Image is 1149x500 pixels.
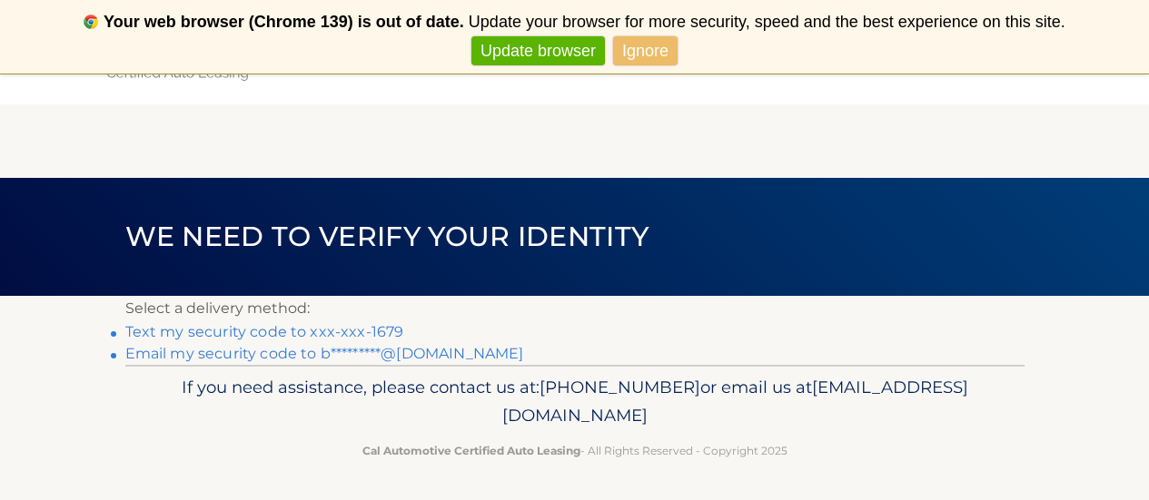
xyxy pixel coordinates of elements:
[469,13,1065,31] span: Update your browser for more security, speed and the best experience on this site.
[104,13,464,31] b: Your web browser (Chrome 139) is out of date.
[125,296,1025,321] p: Select a delivery method:
[362,444,580,457] strong: Cal Automotive Certified Auto Leasing
[471,36,605,66] a: Update browser
[137,441,1013,460] p: - All Rights Reserved - Copyright 2025
[125,345,524,362] a: Email my security code to b*********@[DOMAIN_NAME]
[613,36,678,66] a: Ignore
[137,373,1013,431] p: If you need assistance, please contact us at: or email us at
[125,220,649,253] span: We need to verify your identity
[125,323,404,340] a: Text my security code to xxx-xxx-1679
[540,377,700,397] span: [PHONE_NUMBER]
